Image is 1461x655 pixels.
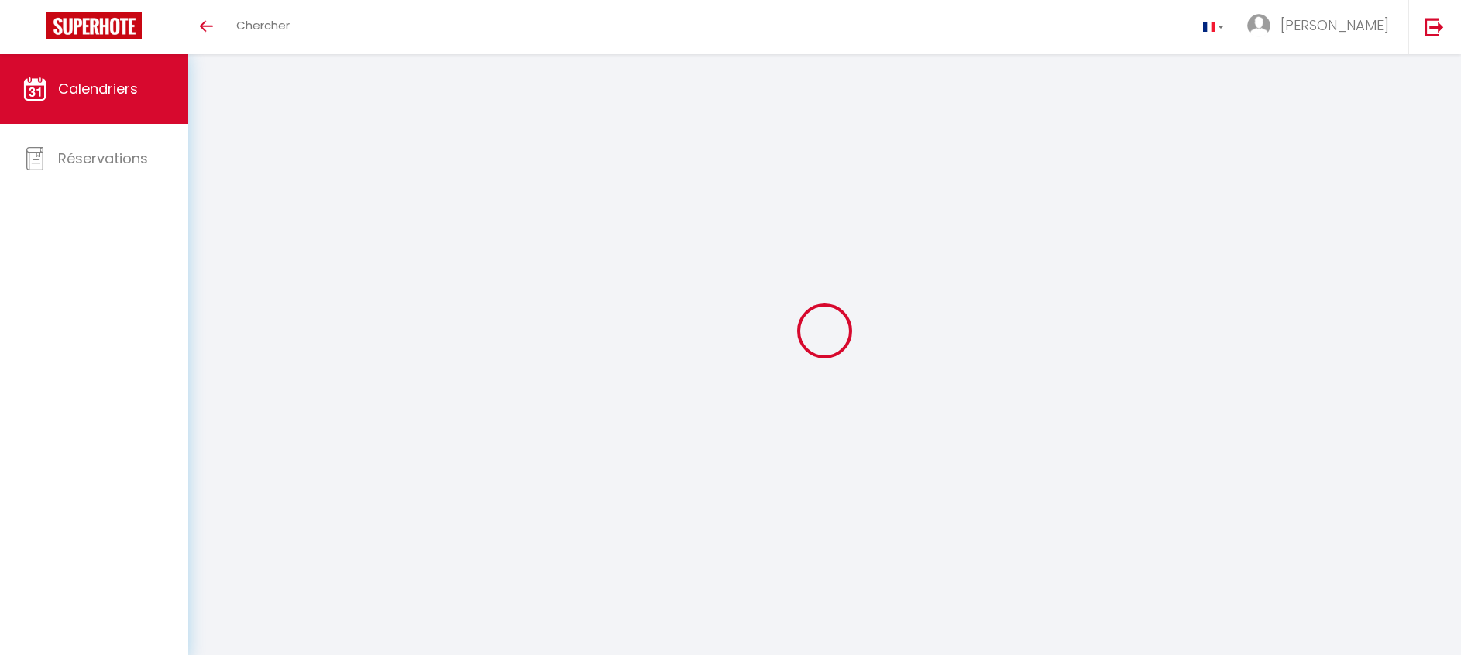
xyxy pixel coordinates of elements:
span: Calendriers [58,79,138,98]
span: [PERSON_NAME] [1281,15,1389,35]
span: Chercher [236,17,290,33]
img: ... [1247,14,1270,37]
img: logout [1425,17,1444,36]
span: Réservations [58,149,148,168]
img: Super Booking [46,12,142,39]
